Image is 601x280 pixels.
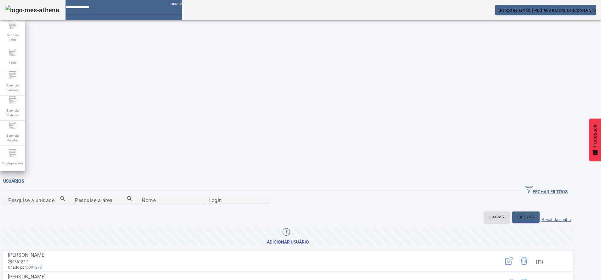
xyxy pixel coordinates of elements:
[3,178,24,184] span: Usuários
[525,186,568,195] span: FECHAR FILTROS
[8,265,477,270] span: Criado por:
[517,214,535,220] span: FILTRAR
[589,118,601,161] button: Feedback - Mostrar pesquisa
[5,5,59,15] img: logo-mes-athena
[517,253,532,268] button: Delete
[8,197,54,203] mat-label: Pesquise a unidade
[142,197,156,203] mat-label: Nome
[75,197,113,203] mat-label: Pesquise a área
[498,8,596,13] span: [PERSON_NAME] Pudles de Morais (Suporte N1)
[7,58,18,67] span: Fabril
[532,253,547,268] button: Mais
[540,211,573,223] button: Reset de senha
[484,211,510,223] button: LIMPAR
[3,228,573,246] button: Adicionar Usuário
[0,159,25,167] span: Configurações
[512,211,540,223] button: FILTRAR
[541,217,571,222] label: Reset de senha
[8,260,28,264] span: 29036152 /
[3,81,22,94] span: Gerenciar Processo
[75,196,132,204] input: Number
[267,239,309,245] div: Adicionar Usuário
[209,197,222,203] mat-label: Login
[8,274,46,280] span: [PERSON_NAME]
[27,265,42,270] span: c001273
[8,196,65,204] input: Number
[3,106,22,119] span: Gerenciar Materiais
[3,31,22,44] span: Template Fabril
[489,214,505,220] span: LIMPAR
[592,125,598,147] span: Feedback
[3,131,22,145] span: Gerenciar Paradas
[520,185,573,196] button: FECHAR FILTROS
[8,252,46,258] span: [PERSON_NAME]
